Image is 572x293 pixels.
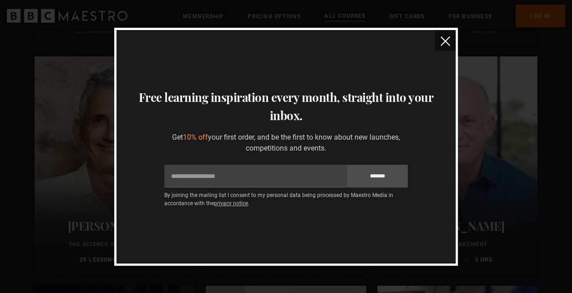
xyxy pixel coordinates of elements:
p: Get your first order, and be the first to know about new launches, competitions and events. [164,132,408,154]
span: 10% off [183,133,208,141]
h3: Free learning inspiration every month, straight into your inbox. [127,88,444,125]
button: close [435,30,456,51]
p: By joining the mailing list I consent to my personal data being processed by Maestro Media in acc... [164,191,408,207]
a: privacy notice [214,200,248,207]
